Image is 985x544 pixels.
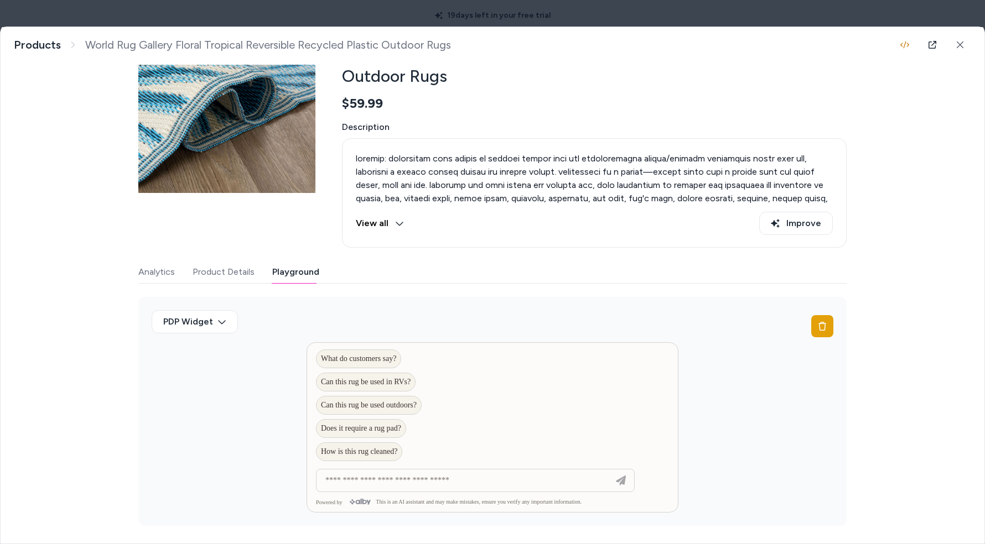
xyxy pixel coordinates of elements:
[759,212,833,235] button: Improve
[342,121,847,134] span: Description
[163,315,213,328] span: PDP Widget
[14,38,451,52] nav: breadcrumb
[342,45,847,86] h2: World Rug Gallery Floral Tropical Reversible Recycled Plastic Outdoor Rugs
[356,212,404,235] button: View all
[138,261,175,283] button: Analytics
[342,95,383,112] span: $59.99
[356,152,833,404] p: loremip: dolorsitam cons adipis el seddoei tempor inci utl etdoloremagna aliqua/enimadm veniamqui...
[272,261,319,283] button: Playground
[193,261,255,283] button: Product Details
[14,38,61,52] a: Products
[152,310,238,333] button: PDP Widget
[85,38,451,52] span: World Rug Gallery Floral Tropical Reversible Recycled Plastic Outdoor Rugs
[138,16,315,193] img: World-Rug-Gallery-Floral-Tropical-Reversible-Recycled-Plastic-Outdoor-Rugs.jpg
